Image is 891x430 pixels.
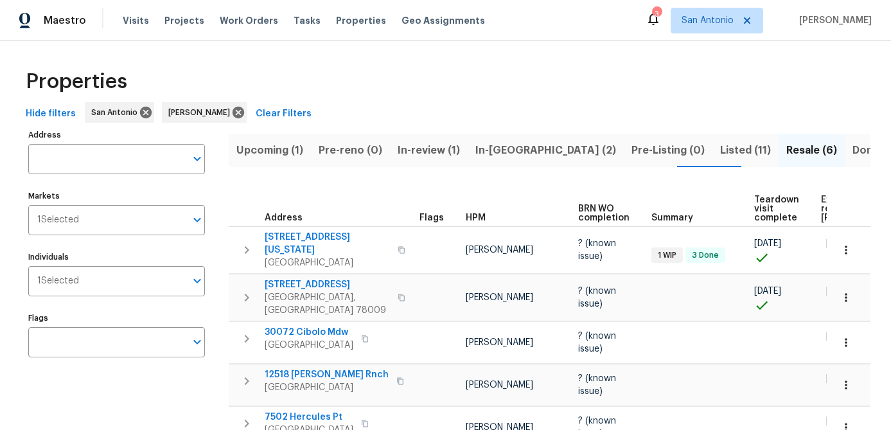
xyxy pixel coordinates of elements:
[123,14,149,27] span: Visits
[631,141,705,159] span: Pre-Listing (0)
[754,195,799,222] span: Teardown visit complete
[826,332,853,341] span: [DATE]
[652,8,661,21] div: 3
[26,106,76,122] span: Hide filters
[826,239,853,248] span: [DATE]
[28,131,205,139] label: Address
[794,14,872,27] span: [PERSON_NAME]
[164,14,204,27] span: Projects
[265,231,390,256] span: [STREET_ADDRESS][US_STATE]
[37,215,79,226] span: 1 Selected
[826,287,853,296] span: [DATE]
[220,14,278,27] span: Work Orders
[336,14,386,27] span: Properties
[466,213,486,222] span: HPM
[265,256,390,269] span: [GEOGRAPHIC_DATA]
[398,141,460,159] span: In-review (1)
[265,381,389,394] span: [GEOGRAPHIC_DATA]
[162,102,247,123] div: [PERSON_NAME]
[578,204,630,222] span: BRN WO completion
[754,287,781,296] span: [DATE]
[85,102,154,123] div: San Antonio
[265,326,353,339] span: 30072 Cibolo Mdw
[265,339,353,352] span: [GEOGRAPHIC_DATA]
[21,102,81,126] button: Hide filters
[265,213,303,222] span: Address
[188,272,206,290] button: Open
[682,14,734,27] span: San Antonio
[44,14,86,27] span: Maestro
[256,106,312,122] span: Clear Filters
[28,314,205,322] label: Flags
[466,381,533,390] span: [PERSON_NAME]
[651,213,693,222] span: Summary
[188,333,206,351] button: Open
[687,250,724,261] span: 3 Done
[236,141,303,159] span: Upcoming (1)
[475,141,616,159] span: In-[GEOGRAPHIC_DATA] (2)
[754,239,781,248] span: [DATE]
[251,102,317,126] button: Clear Filters
[786,141,837,159] span: Resale (6)
[265,411,353,424] span: 7502 Hercules Pt
[294,16,321,25] span: Tasks
[168,106,235,119] span: [PERSON_NAME]
[401,14,485,27] span: Geo Assignments
[265,368,389,381] span: 12518 [PERSON_NAME] Rnch
[826,374,853,383] span: [DATE]
[578,332,616,354] span: ? (known issue)
[653,250,682,261] span: 1 WIP
[720,141,771,159] span: Listed (11)
[91,106,143,119] span: San Antonio
[265,291,390,317] span: [GEOGRAPHIC_DATA], [GEOGRAPHIC_DATA] 78009
[466,293,533,302] span: [PERSON_NAME]
[26,75,127,88] span: Properties
[578,374,616,396] span: ? (known issue)
[578,239,616,261] span: ? (known issue)
[826,417,853,426] span: [DATE]
[419,213,444,222] span: Flags
[28,192,205,200] label: Markets
[28,253,205,261] label: Individuals
[578,287,616,309] span: ? (known issue)
[319,141,382,159] span: Pre-reno (0)
[37,276,79,287] span: 1 Selected
[188,150,206,168] button: Open
[466,246,533,255] span: [PERSON_NAME]
[265,278,390,291] span: [STREET_ADDRESS]
[188,211,206,229] button: Open
[466,338,533,347] span: [PERSON_NAME]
